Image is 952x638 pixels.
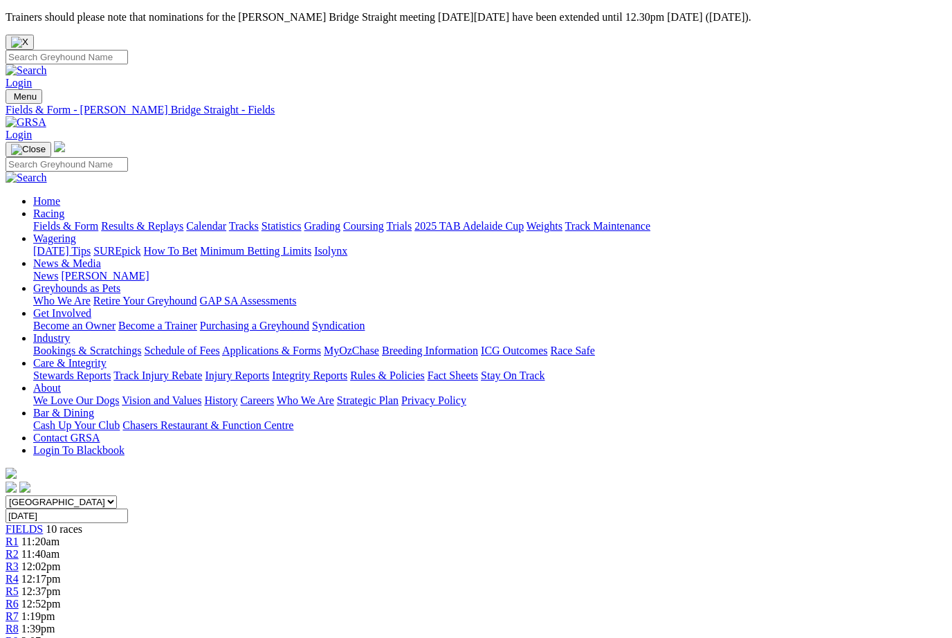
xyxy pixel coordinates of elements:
a: Grading [304,220,340,232]
input: Select date [6,509,128,523]
span: 12:02pm [21,560,61,572]
a: 2025 TAB Adelaide Cup [414,220,524,232]
a: R6 [6,598,19,610]
button: Toggle navigation [6,142,51,157]
button: Close [6,35,34,50]
div: Bar & Dining [33,419,946,432]
a: Chasers Restaurant & Function Centre [122,419,293,431]
a: Tracks [229,220,259,232]
a: R5 [6,585,19,597]
a: Become an Owner [33,320,116,331]
div: Get Involved [33,320,946,332]
a: R8 [6,623,19,635]
a: Calendar [186,220,226,232]
a: R3 [6,560,19,572]
a: Fields & Form [33,220,98,232]
a: Race Safe [550,345,594,356]
div: Care & Integrity [33,370,946,382]
span: 12:52pm [21,598,61,610]
a: Breeding Information [382,345,478,356]
span: 12:17pm [21,573,61,585]
span: 1:39pm [21,623,55,635]
div: Industry [33,345,946,357]
a: Careers [240,394,274,406]
a: Who We Are [277,394,334,406]
span: 11:20am [21,536,59,547]
a: Become a Trainer [118,320,197,331]
a: R7 [6,610,19,622]
a: Rules & Policies [350,370,425,381]
a: ICG Outcomes [481,345,547,356]
a: How To Bet [144,245,198,257]
a: Get Involved [33,307,91,319]
a: Bar & Dining [33,407,94,419]
img: X [11,37,28,48]
a: History [204,394,237,406]
a: Login [6,129,32,140]
a: Care & Integrity [33,357,107,369]
a: Applications & Forms [222,345,321,356]
a: Stewards Reports [33,370,111,381]
img: logo-grsa-white.png [6,468,17,479]
div: Racing [33,220,946,233]
a: Wagering [33,233,76,244]
a: GAP SA Assessments [200,295,297,307]
a: Syndication [312,320,365,331]
div: News & Media [33,270,946,282]
a: News [33,270,58,282]
a: Injury Reports [205,370,269,381]
span: 11:40am [21,548,59,560]
a: Login [6,77,32,89]
span: 10 races [46,523,82,535]
input: Search [6,157,128,172]
a: About [33,382,61,394]
img: GRSA [6,116,46,129]
a: MyOzChase [324,345,379,356]
a: [PERSON_NAME] [61,270,149,282]
a: R4 [6,573,19,585]
a: Racing [33,208,64,219]
a: Fact Sheets [428,370,478,381]
a: Home [33,195,60,207]
a: Coursing [343,220,384,232]
span: 12:37pm [21,585,61,597]
a: Track Maintenance [565,220,650,232]
a: Statistics [262,220,302,232]
a: Schedule of Fees [144,345,219,356]
img: Close [11,144,46,155]
input: Search [6,50,128,64]
div: About [33,394,946,407]
div: Fields & Form - [PERSON_NAME] Bridge Straight - Fields [6,104,946,116]
a: Integrity Reports [272,370,347,381]
a: Trials [386,220,412,232]
img: Search [6,172,47,184]
div: Greyhounds as Pets [33,295,946,307]
button: Toggle navigation [6,89,42,104]
a: [DATE] Tips [33,245,91,257]
a: Bookings & Scratchings [33,345,141,356]
a: Strategic Plan [337,394,399,406]
p: Trainers should please note that nominations for the [PERSON_NAME] Bridge Straight meeting [DATE]... [6,11,946,24]
a: Who We Are [33,295,91,307]
a: Minimum Betting Limits [200,245,311,257]
a: News & Media [33,257,101,269]
a: Industry [33,332,70,344]
a: Retire Your Greyhound [93,295,197,307]
a: R2 [6,548,19,560]
a: Stay On Track [481,370,544,381]
a: Isolynx [314,245,347,257]
a: FIELDS [6,523,43,535]
a: Vision and Values [122,394,201,406]
a: Login To Blackbook [33,444,125,456]
a: We Love Our Dogs [33,394,119,406]
a: Cash Up Your Club [33,419,120,431]
img: logo-grsa-white.png [54,141,65,152]
a: Greyhounds as Pets [33,282,120,294]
